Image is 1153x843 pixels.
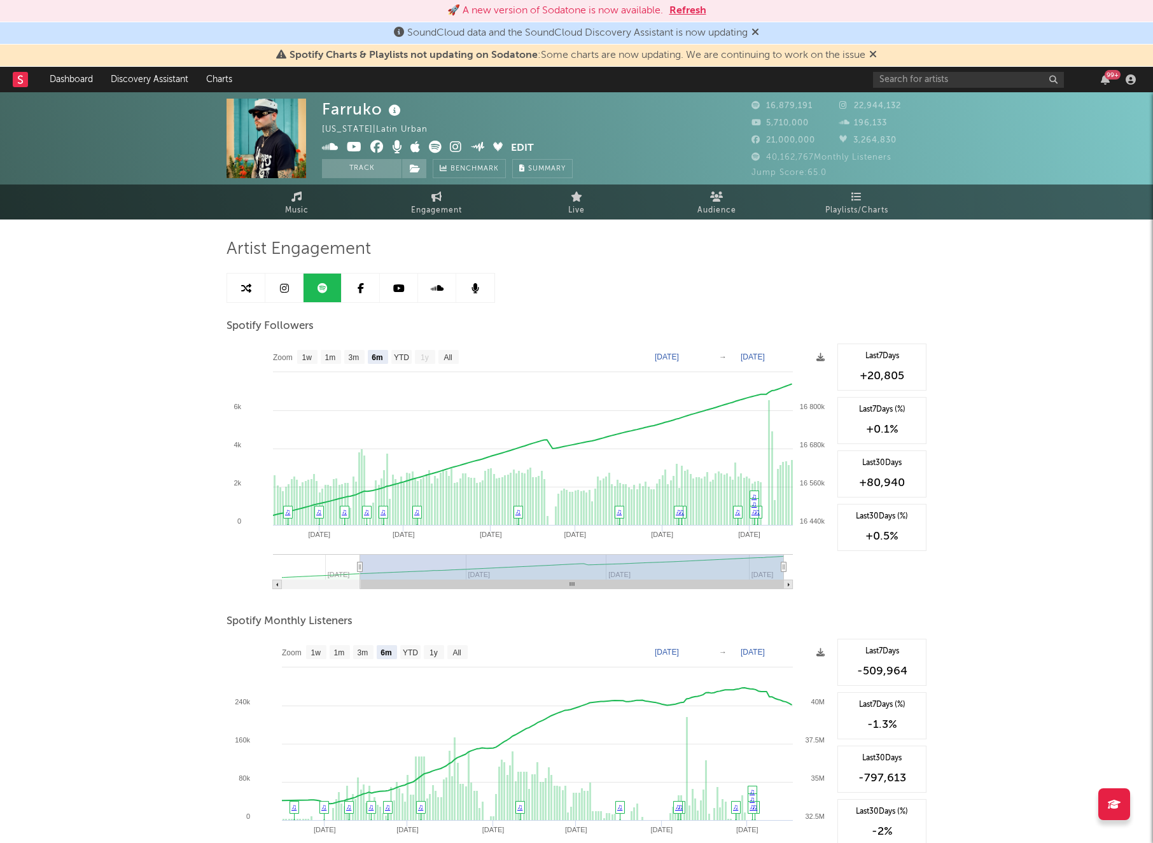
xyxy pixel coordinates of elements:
[227,185,367,219] a: Music
[651,826,673,833] text: [DATE]
[844,457,919,469] div: Last 30 Days
[844,753,919,764] div: Last 30 Days
[372,353,382,362] text: 6m
[396,826,419,833] text: [DATE]
[844,529,919,544] div: +0.5 %
[655,648,679,657] text: [DATE]
[751,102,813,110] span: 16,879,191
[751,153,891,162] span: 40,162,767 Monthly Listeners
[839,119,887,127] span: 196,133
[811,774,825,782] text: 35M
[444,353,452,362] text: All
[811,698,825,706] text: 40M
[844,422,919,437] div: +0.1 %
[564,531,586,538] text: [DATE]
[844,404,919,415] div: Last 7 Days (%)
[844,717,919,732] div: -1.3 %
[741,352,765,361] text: [DATE]
[197,67,241,92] a: Charts
[290,50,538,60] span: Spotify Charts & Playlists not updating on Sodatone
[291,803,297,811] a: ♫
[235,736,250,744] text: 160k
[234,441,241,449] text: 4k
[309,531,331,538] text: [DATE]
[414,508,419,515] a: ♫
[430,648,438,657] text: 1y
[741,648,765,657] text: [DATE]
[617,508,622,515] a: ♫
[825,203,888,218] span: Playlists/Charts
[394,353,409,362] text: YTD
[411,203,462,218] span: Engagement
[285,203,309,218] span: Music
[565,826,587,833] text: [DATE]
[381,508,386,515] a: ♫
[314,826,336,833] text: [DATE]
[511,141,534,157] button: Edit
[273,353,293,362] text: Zoom
[311,648,321,657] text: 1w
[669,3,706,18] button: Refresh
[237,517,241,525] text: 0
[368,803,374,811] a: ♫
[719,648,727,657] text: →
[528,165,566,172] span: Summary
[676,508,681,515] a: ♫
[844,646,919,657] div: Last 7 Days
[751,28,759,38] span: Dismiss
[844,368,919,384] div: +20,805
[568,203,585,218] span: Live
[302,353,312,362] text: 1w
[735,508,740,515] a: ♫
[235,698,250,706] text: 240k
[800,441,825,449] text: 16 680k
[325,353,336,362] text: 1m
[290,50,865,60] span: : Some charts are now updating. We are continuing to work on the issue
[805,736,825,744] text: 37.5M
[751,500,757,508] a: ♫
[321,803,326,811] a: ♫
[750,795,755,803] a: ♫
[751,119,809,127] span: 5,710,000
[512,159,573,178] button: Summary
[839,136,897,144] span: 3,264,830
[800,403,825,410] text: 16 800k
[844,824,919,839] div: -2 %
[1105,70,1121,80] div: 99 +
[679,508,684,515] a: ♫
[800,479,825,487] text: 16 560k
[786,185,926,219] a: Playlists/Charts
[334,648,345,657] text: 1m
[1101,74,1110,85] button: 99+
[433,159,506,178] a: Benchmark
[227,614,353,629] span: Spotify Monthly Listeners
[364,508,369,515] a: ♫
[322,99,404,120] div: Farruko
[736,826,758,833] text: [DATE]
[316,508,321,515] a: ♫
[480,531,502,538] text: [DATE]
[41,67,102,92] a: Dashboard
[482,826,505,833] text: [DATE]
[844,770,919,786] div: -797,613
[646,185,786,219] a: Audience
[873,72,1064,88] input: Search for artists
[393,531,415,538] text: [DATE]
[227,319,314,334] span: Spotify Followers
[349,353,360,362] text: 3m
[381,648,391,657] text: 6m
[451,162,499,177] span: Benchmark
[800,517,825,525] text: 16 440k
[285,508,290,515] a: ♫
[403,648,418,657] text: YTD
[342,508,347,515] a: ♫
[239,774,250,782] text: 80k
[839,102,901,110] span: 22,944,132
[227,242,371,257] span: Artist Engagement
[346,803,351,811] a: ♫
[751,492,757,500] a: ♫
[358,648,368,657] text: 3m
[322,159,402,178] button: Track
[738,531,760,538] text: [DATE]
[385,803,390,811] a: ♫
